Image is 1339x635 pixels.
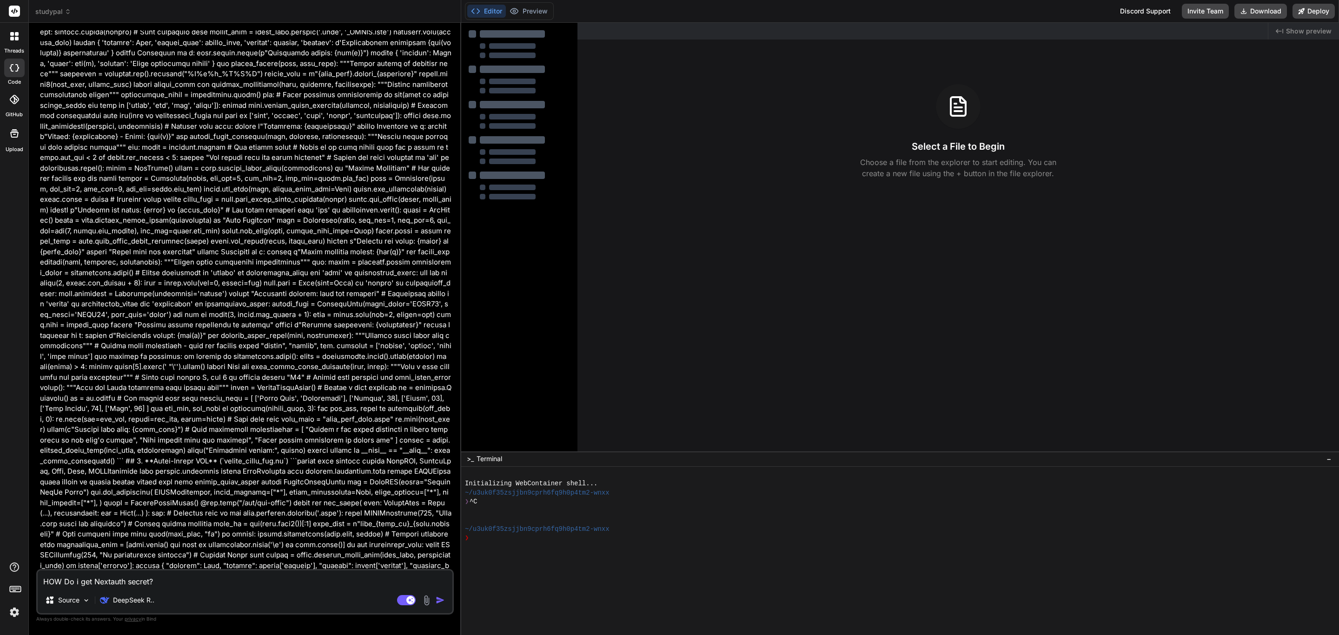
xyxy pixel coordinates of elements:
[465,534,470,542] span: ❯
[477,454,502,463] span: Terminal
[36,615,454,623] p: Always double-check its answers. Your in Bind
[1325,451,1333,466] button: −
[506,5,551,18] button: Preview
[82,596,90,604] img: Pick Models
[1286,26,1332,36] span: Show preview
[35,7,71,16] span: studypal
[6,146,23,153] label: Upload
[912,140,1005,153] h3: Select a File to Begin
[467,454,474,463] span: >_
[8,78,21,86] label: code
[436,595,445,605] img: icon
[421,595,432,606] img: attachment
[4,47,24,55] label: threads
[470,497,477,506] span: ^C
[1114,4,1176,19] div: Discord Support
[467,5,506,18] button: Editor
[1293,4,1335,19] button: Deploy
[125,616,141,622] span: privacy
[1234,4,1287,19] button: Download
[465,525,610,534] span: ~/u3uk0f35zsjjbn9cprh6fq9h0p4tm2-wnxx
[854,157,1062,179] p: Choose a file from the explorer to start editing. You can create a new file using the + button in...
[465,497,470,506] span: ❯
[58,595,80,605] p: Source
[6,111,23,119] label: GitHub
[1326,454,1332,463] span: −
[1182,4,1229,19] button: Invite Team
[38,570,452,587] textarea: HOW Do i get Nextauth secret?
[113,595,154,605] p: DeepSeek R..
[465,479,598,488] span: Initializing WebContainer shell...
[465,489,610,497] span: ~/u3uk0f35zsjjbn9cprh6fq9h0p4tm2-wnxx
[100,595,109,605] img: DeepSeek R1 (671B-Full)
[7,604,22,620] img: settings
